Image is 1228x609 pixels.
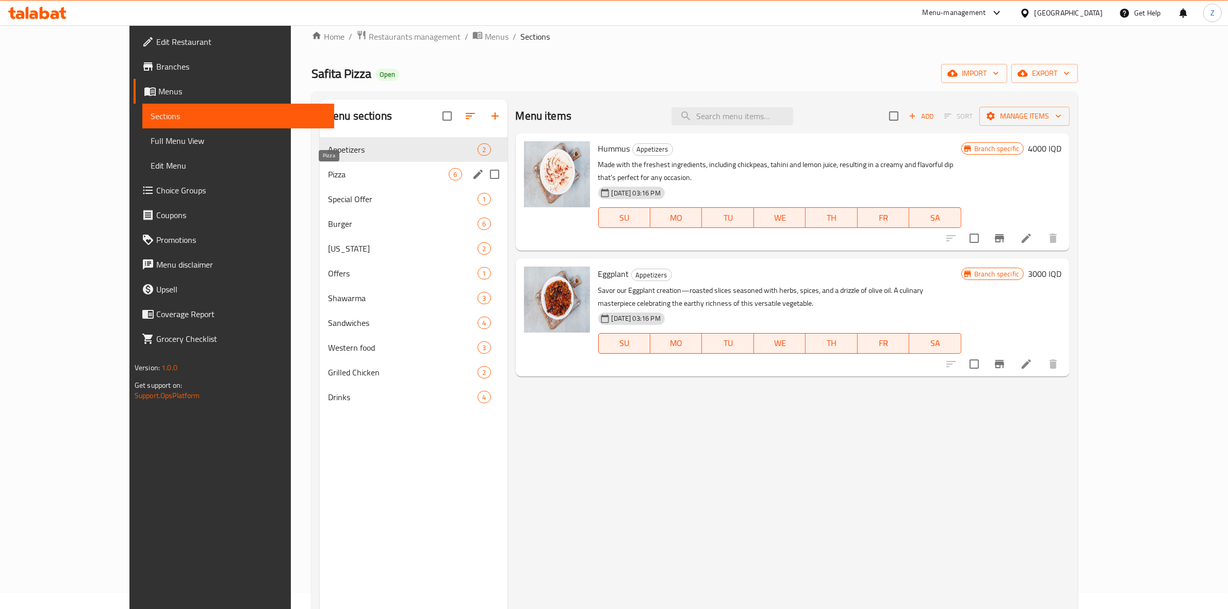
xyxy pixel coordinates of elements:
button: MO [650,207,702,228]
button: SA [909,333,961,354]
button: WE [754,333,806,354]
button: SA [909,207,961,228]
h6: 3000 IQD [1028,267,1061,281]
span: import [949,67,999,80]
span: Sections [151,110,326,122]
span: TH [810,336,854,351]
div: Drinks [328,391,478,403]
div: Pizza6edit [320,162,507,187]
span: TU [706,336,750,351]
div: items [478,366,490,378]
div: [GEOGRAPHIC_DATA] [1035,7,1103,19]
a: Edit Restaurant [134,29,335,54]
li: / [465,30,468,43]
div: items [478,218,490,230]
span: Appetizers [632,269,672,281]
span: Shawarma [328,292,478,304]
span: Grocery Checklist [156,333,326,345]
a: Edit menu item [1020,358,1033,370]
div: Offers1 [320,261,507,286]
span: Edit Restaurant [156,36,326,48]
span: 3 [478,343,490,353]
button: SU [598,207,650,228]
span: Appetizers [328,143,478,156]
span: Pizza [328,168,449,180]
div: Sandwiches4 [320,310,507,335]
span: Upsell [156,283,326,295]
a: Support.OpsPlatform [135,389,200,402]
div: items [449,168,462,180]
div: Menu-management [923,7,986,19]
span: 4 [478,392,490,402]
span: Hummus [598,141,630,156]
span: Coupons [156,209,326,221]
span: Edit Menu [151,159,326,172]
button: Add [905,108,938,124]
span: Menu disclaimer [156,258,326,271]
button: export [1011,64,1078,83]
button: WE [754,207,806,228]
span: Full Menu View [151,135,326,147]
input: search [672,107,793,125]
span: Menus [485,30,509,43]
div: Burger [328,218,478,230]
span: SU [603,210,646,225]
button: TH [806,207,858,228]
span: Version: [135,361,160,374]
button: Branch-specific-item [987,352,1012,376]
span: [DATE] 03:16 PM [608,314,665,323]
div: items [478,391,490,403]
span: 1 [478,269,490,278]
h2: Menu items [516,108,572,124]
span: MO [654,336,698,351]
span: Menus [158,85,326,97]
a: Sections [142,104,335,128]
img: Eggplant [524,267,590,333]
span: 6 [449,170,461,179]
div: [US_STATE]2 [320,236,507,261]
span: Sort sections [458,104,483,128]
span: WE [758,336,802,351]
span: Sections [520,30,550,43]
div: Grilled Chicken [328,366,478,378]
span: [DATE] 03:16 PM [608,188,665,198]
img: Hummus [524,141,590,207]
a: Restaurants management [356,30,461,43]
span: Choice Groups [156,184,326,196]
h2: Menu sections [324,108,392,124]
span: Select to update [963,227,985,249]
nav: breadcrumb [312,30,1078,43]
a: Choice Groups [134,178,335,203]
span: 1 [478,194,490,204]
div: Burger6 [320,211,507,236]
div: items [478,242,490,255]
h6: 4000 IQD [1028,141,1061,156]
span: 4 [478,318,490,328]
span: Open [375,70,399,79]
span: Select section [883,105,905,127]
a: Full Menu View [142,128,335,153]
div: Appetizers [631,269,672,281]
li: / [513,30,516,43]
div: Sandwiches [328,317,478,329]
button: import [941,64,1007,83]
span: Branches [156,60,326,73]
button: edit [470,167,486,182]
span: 6 [478,219,490,229]
span: Add [907,110,935,122]
button: SU [598,333,650,354]
span: 1.0.0 [161,361,177,374]
span: Special Offer [328,193,478,205]
div: Shawarma3 [320,286,507,310]
span: Offers [328,267,478,279]
span: 2 [478,368,490,377]
button: Manage items [979,107,1070,126]
a: Edit menu item [1020,232,1033,244]
a: Grocery Checklist [134,326,335,351]
span: Appetizers [633,143,673,155]
span: Select to update [963,353,985,375]
span: SA [913,210,957,225]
